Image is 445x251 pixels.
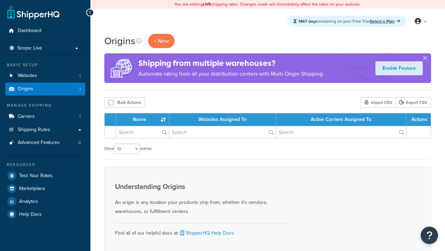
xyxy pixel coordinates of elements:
h4: Shipping from multiple warehouses? [138,58,324,69]
button: Bulk Actions [104,97,145,108]
div: Resources [5,162,85,168]
a: ShipperHQ Home [7,5,59,19]
a: ShipperHQ Help Docs [179,229,234,237]
a: Advanced Features 0 [5,136,85,149]
select: Showentries [114,144,140,154]
span: + New [154,37,169,45]
th: Websites Assigned To [169,113,276,126]
div: An origin is any location your products ship from, whether it's vendors, warehouses, or fulfillme... [115,183,289,216]
a: Select a Plan [370,18,400,24]
input: Search [116,126,169,138]
input: Search [276,126,406,138]
span: 1 [79,73,81,79]
strong: 1467 days [298,18,317,24]
span: Test Your Rates [19,173,52,179]
span: Help Docs [19,212,42,218]
span: Marketplace [19,186,45,192]
span: Websites [18,73,37,79]
th: Active Carriers Assigned To [276,113,406,126]
input: Search [169,126,276,138]
a: Help Docs [5,208,85,221]
a: Test Your Rates [5,169,85,182]
a: Carriers 1 [5,110,85,123]
b: LIVE [203,1,211,7]
span: Analytics [19,199,38,205]
h3: Understanding Origins [115,183,289,190]
li: Advanced Features [5,136,85,149]
th: Name [116,113,169,126]
a: Dashboard [5,24,85,37]
p: Automate rating from all your distribution centers with Multi-Origin Shipping. [138,69,324,79]
span: Shipping Rules [18,127,50,133]
a: Analytics [5,195,85,208]
li: Websites [5,69,85,82]
div: Find all of our helpful docs at: [115,223,289,238]
span: 0 [78,140,81,146]
a: Export CSV [396,97,431,108]
a: Enable Feature [375,61,423,75]
button: Open Resource Center [421,227,438,244]
a: + New [148,34,175,48]
div: Manage Shipping [5,102,85,108]
div: Basic Setup [5,62,85,68]
div: Import CSV [360,97,396,108]
h1: Origins [104,34,135,48]
a: Marketplace [5,182,85,195]
a: Shipping Rules [5,123,85,136]
li: Origins [5,83,85,96]
span: Dashboard [18,28,41,34]
span: 1 [79,86,81,92]
a: Origins 1 [5,83,85,96]
label: Show entries [104,144,152,154]
li: Carriers [5,110,85,123]
a: Websites 1 [5,69,85,82]
span: 1 [79,114,81,120]
span: Carriers [18,114,35,120]
span: Origins [18,86,33,92]
th: Actions [406,113,431,126]
img: ad-origins-multi-dfa493678c5a35abed25fd24b4b8a3fa3505936ce257c16c00bdefe2f3200be3.png [104,53,138,83]
span: Advanced Features [18,140,60,146]
span: Scope: Live [17,45,42,51]
div: remaining on your Free Trial [287,16,406,27]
